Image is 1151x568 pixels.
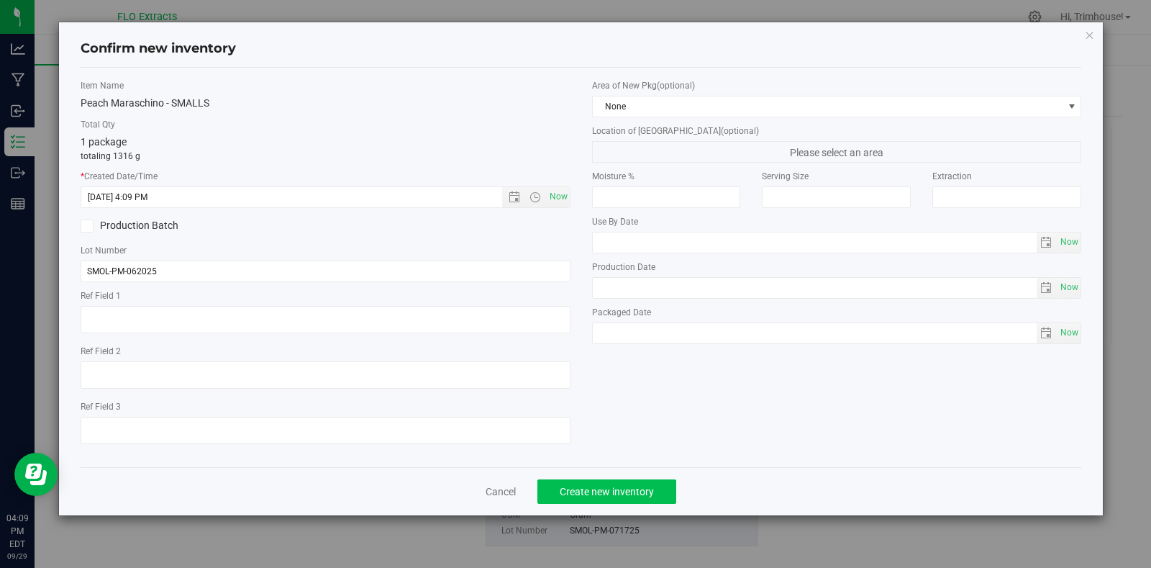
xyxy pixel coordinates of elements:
span: Please select an area [592,141,1082,163]
label: Packaged Date [592,306,1082,319]
span: Set Current date [1057,232,1082,253]
span: 1 package [81,136,127,148]
span: Create new inventory [560,486,654,497]
span: (optional) [721,126,759,136]
label: Ref Field 1 [81,289,570,302]
span: select [1057,278,1081,298]
span: Open the time view [523,191,547,203]
label: Serving Size [762,170,911,183]
span: Set Current date [546,186,570,207]
span: Set Current date [1057,323,1082,343]
label: Moisture % [592,170,741,183]
span: (optional) [657,81,695,91]
label: Item Name [81,79,570,92]
label: Lot Number [81,244,570,257]
span: select [1037,233,1057,253]
label: Production Batch [81,218,314,233]
p: totaling 1316 g [81,150,570,163]
a: Cancel [486,484,516,499]
span: Open the date view [502,191,527,203]
label: Ref Field 3 [81,400,570,413]
span: Set Current date [1057,277,1082,298]
div: Peach Maraschino - SMALLS [81,96,570,111]
label: Total Qty [81,118,570,131]
button: Create new inventory [537,479,676,504]
label: Production Date [592,261,1082,274]
span: select [1037,323,1057,343]
h4: Confirm new inventory [81,40,236,58]
label: Created Date/Time [81,170,570,183]
span: select [1057,233,1081,253]
span: select [1057,323,1081,343]
label: Area of New Pkg [592,79,1082,92]
label: Extraction [932,170,1081,183]
span: select [1037,278,1057,298]
label: Ref Field 2 [81,345,570,358]
label: Use By Date [592,215,1082,228]
span: None [593,96,1063,117]
label: Location of [GEOGRAPHIC_DATA] [592,125,1082,138]
iframe: Resource center [14,453,58,496]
